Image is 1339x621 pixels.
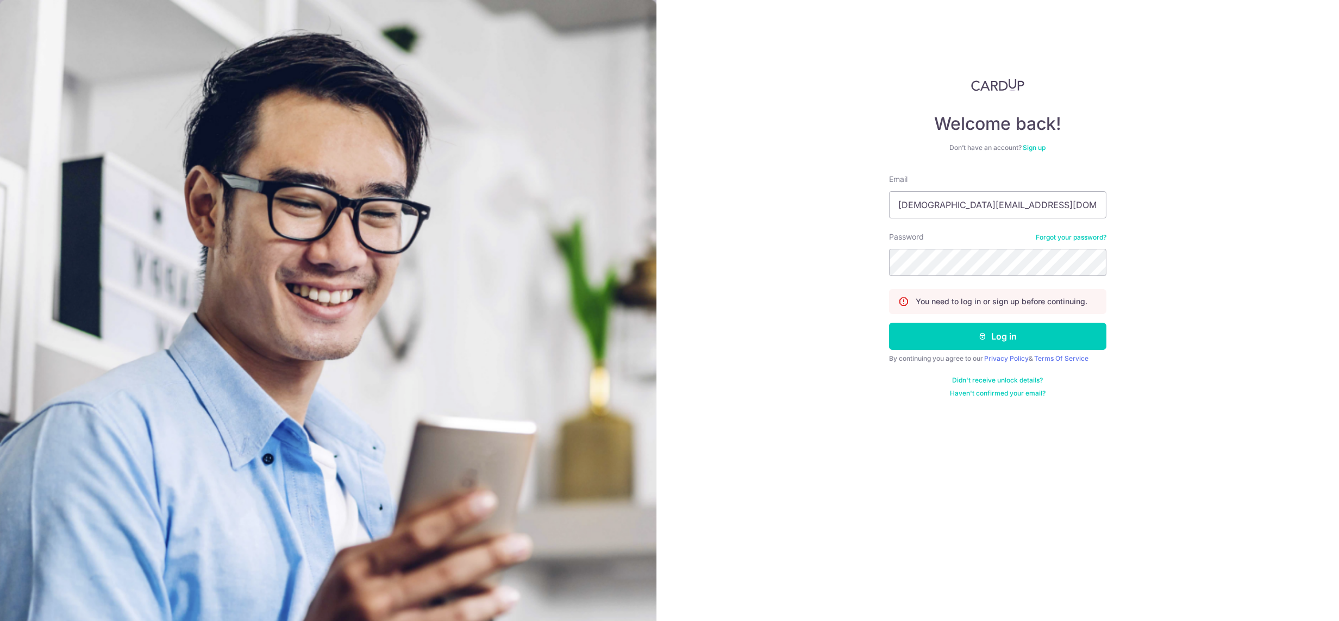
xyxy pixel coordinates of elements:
[916,296,1087,307] p: You need to log in or sign up before continuing.
[1034,354,1088,362] a: Terms Of Service
[889,143,1106,152] div: Don’t have an account?
[1036,233,1106,242] a: Forgot your password?
[984,354,1029,362] a: Privacy Policy
[1023,143,1046,152] a: Sign up
[889,323,1106,350] button: Log in
[889,174,908,185] label: Email
[971,78,1024,91] img: CardUp Logo
[889,231,924,242] label: Password
[950,389,1046,398] a: Haven't confirmed your email?
[889,354,1106,363] div: By continuing you agree to our &
[889,191,1106,218] input: Enter your Email
[889,113,1106,135] h4: Welcome back!
[953,376,1043,385] a: Didn't receive unlock details?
